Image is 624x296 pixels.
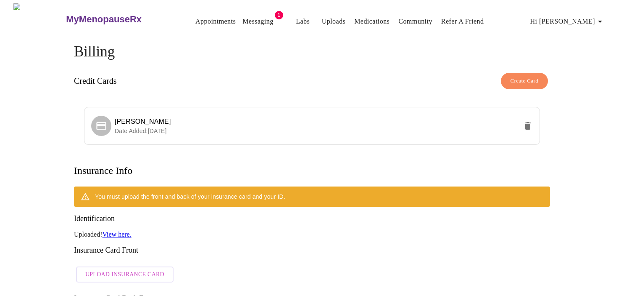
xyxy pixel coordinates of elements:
[354,16,390,27] a: Medications
[85,269,164,280] span: Upload Insurance Card
[530,16,605,27] span: Hi [PERSON_NAME]
[74,231,550,238] p: Uploaded!
[319,13,349,30] button: Uploads
[438,13,487,30] button: Refer a Friend
[115,128,167,134] span: Date Added: [DATE]
[351,13,393,30] button: Medications
[290,13,316,30] button: Labs
[322,16,346,27] a: Uploads
[74,246,550,255] h3: Insurance Card Front
[65,5,175,34] a: MyMenopauseRx
[511,76,539,86] span: Create Card
[242,16,273,27] a: Messaging
[74,43,550,60] h4: Billing
[102,231,131,238] a: View here.
[95,189,285,204] div: You must upload the front and back of your insurance card and your ID.
[74,214,550,223] h3: Identification
[74,165,132,176] h3: Insurance Info
[115,118,171,125] span: [PERSON_NAME]
[398,16,432,27] a: Community
[66,14,142,25] h3: MyMenopauseRx
[275,11,283,19] span: 1
[518,116,538,136] button: delete
[296,16,310,27] a: Labs
[192,13,239,30] button: Appointments
[239,13,276,30] button: Messaging
[13,3,65,35] img: MyMenopauseRx Logo
[76,267,174,283] button: Upload Insurance Card
[395,13,436,30] button: Community
[501,73,548,89] button: Create Card
[195,16,236,27] a: Appointments
[527,13,608,30] button: Hi [PERSON_NAME]
[74,76,117,86] h3: Credit Cards
[441,16,484,27] a: Refer a Friend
